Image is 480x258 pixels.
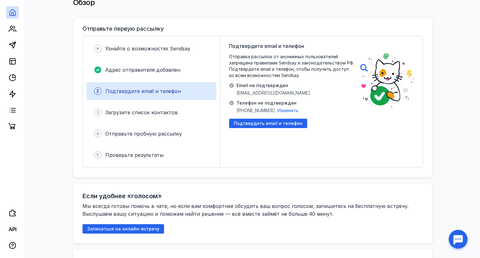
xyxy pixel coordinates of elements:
[237,107,275,114] span: [PHONE_NUMBER]
[105,67,180,73] span: Адрес отправителя добавлен
[234,121,302,126] span: Подтвердить email и телефон
[229,119,307,128] button: Подтвердить email и телефон
[82,203,410,217] span: Мы всегда готовы помочь в чате, но если вам комфортнее обсудить ваш вопрос голосом, запишитесь на...
[237,82,310,89] span: Email не подтвержден
[96,152,99,158] span: 5
[105,152,163,158] span: Проверьте результаты
[96,88,99,94] span: 2
[96,109,99,116] span: 3
[87,226,159,232] span: Записаться на онлайн-встречу
[82,192,162,200] h2: Если удобнее «голосом»
[237,100,298,106] span: Телефон не подтвержден
[82,26,164,32] h3: Отправьте первую рассылку
[105,45,190,52] span: Узнайте о возможностях Sendsay
[277,107,298,114] button: Изменить
[237,90,310,96] span: [EMAIL_ADDRESS][DOMAIN_NAME]
[105,131,182,137] span: Отправьте пробную рассылку
[229,54,354,79] span: Отправка рассылок от анонимных пользователей запрещена правилами Sendsay и законодательством РФ. ...
[360,54,414,108] img: poster
[105,109,178,116] span: Загрузите список контактов
[229,42,304,50] span: Подтвердите email и телефон
[82,226,164,231] a: Записаться на онлайн-встречу
[105,88,181,94] span: Подтвердите email и телефон
[96,131,99,137] span: 4
[82,224,164,234] button: Записаться на онлайн-встречу
[277,108,298,113] span: Изменить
